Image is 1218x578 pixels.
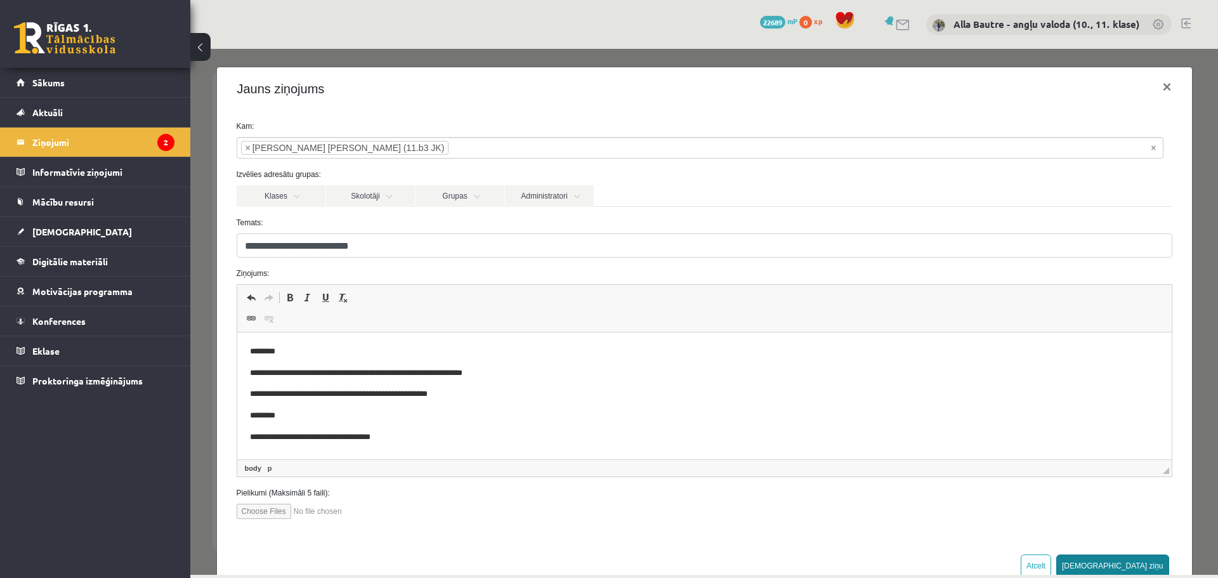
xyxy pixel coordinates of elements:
a: Saite (vadīšanas taustiņš+K) [52,261,70,278]
a: Slīpraksts (vadīšanas taustiņš+I) [108,240,126,257]
a: Mācību resursi [16,187,174,216]
label: Ziņojums: [37,219,992,230]
span: xp [814,16,822,26]
a: 0 xp [799,16,828,26]
a: 22689 mP [760,16,797,26]
button: Atcelt [830,506,861,529]
label: Temats: [37,168,992,180]
a: body elements [52,414,74,425]
span: Aktuāli [32,107,63,118]
h4: Jauns ziņojums [47,30,134,49]
body: Bagātinātā teksta redaktors, wiswyg-editor-47024967129200-1757930771-871 [13,13,922,176]
img: Alla Bautre - angļu valoda (10., 11. klase) [933,19,945,32]
li: Olivers Larss Šēnbergs (11.b3 JK) [51,92,259,106]
iframe: Bagātinātā teksta redaktors, wiswyg-editor-47024967129200-1757930771-871 [47,284,981,411]
a: Grupas [225,136,314,158]
span: mP [787,16,797,26]
span: Proktoringa izmēģinājums [32,375,143,386]
a: Atcelt (vadīšanas taustiņš+Z) [52,240,70,257]
a: Eklase [16,336,174,365]
span: 0 [799,16,812,29]
a: Klases [46,136,135,158]
a: Ziņojumi2 [16,128,174,157]
a: Rīgas 1. Tālmācības vidusskola [14,22,115,54]
a: Konferences [16,306,174,336]
span: Konferences [32,315,86,327]
a: Noņemt stilus [144,240,162,257]
button: × [962,20,991,56]
a: Digitālie materiāli [16,247,174,276]
a: Atsaistīt [70,261,88,278]
a: Aktuāli [16,98,174,127]
label: Pielikumi (Maksimāli 5 faili): [37,438,992,450]
span: [DEMOGRAPHIC_DATA] [32,226,132,237]
a: Pasvītrojums (vadīšanas taustiņš+U) [126,240,144,257]
a: Treknraksts (vadīšanas taustiņš+B) [91,240,108,257]
span: 22689 [760,16,785,29]
span: Eklase [32,345,60,357]
label: Kam: [37,72,992,83]
a: Proktoringa izmēģinājums [16,366,174,395]
a: Skolotāji [136,136,225,158]
span: Sākums [32,77,65,88]
span: Mācību resursi [32,196,94,207]
label: Izvēlies adresātu grupas: [37,120,992,131]
a: Motivācijas programma [16,277,174,306]
button: [DEMOGRAPHIC_DATA] ziņu [866,506,979,529]
span: Digitālie materiāli [32,256,108,267]
a: p elements [75,414,84,425]
legend: Ziņojumi [32,128,174,157]
a: Administratori [315,136,403,158]
span: Noņemt visus vienumus [960,93,966,105]
a: Atkārtot (vadīšanas taustiņš+Y) [70,240,88,257]
i: 2 [157,134,174,151]
span: × [55,93,60,105]
span: Mērogot [972,419,979,425]
a: Informatīvie ziņojumi [16,157,174,187]
a: Alla Bautre - angļu valoda (10., 11. klase) [953,18,1139,30]
a: [DEMOGRAPHIC_DATA] [16,217,174,246]
a: Sākums [16,68,174,97]
span: Motivācijas programma [32,286,133,297]
legend: Informatīvie ziņojumi [32,157,174,187]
